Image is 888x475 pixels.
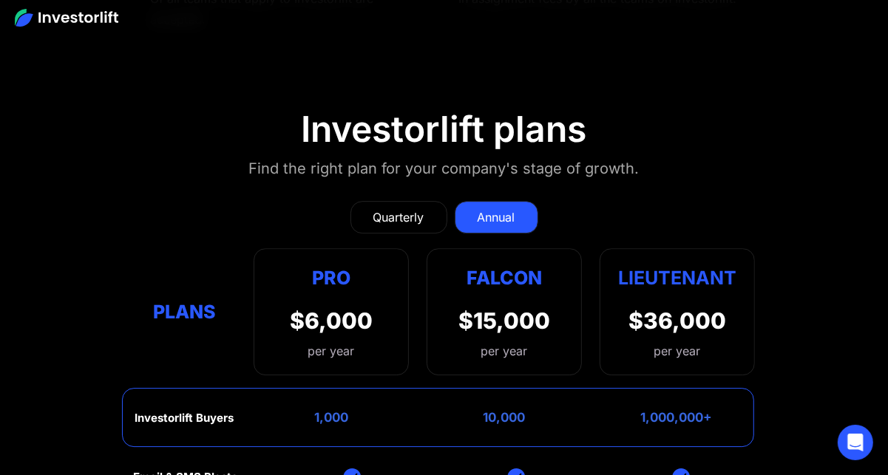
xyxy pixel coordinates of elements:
div: Investorlift plans [302,108,587,151]
div: Pro [290,264,373,293]
strong: Lieutenant [618,267,736,289]
div: Find the right plan for your company's stage of growth. [249,157,640,180]
div: per year [654,342,700,360]
div: Investorlift Buyers [135,411,234,425]
div: $6,000 [290,307,373,334]
div: Annual [478,208,515,226]
div: Quarterly [373,208,424,226]
div: 1,000,000+ [640,410,712,425]
div: 1,000 [314,410,348,425]
div: $15,000 [458,307,550,334]
div: Falcon [467,264,542,293]
div: per year [290,342,373,360]
div: 10,000 [483,410,525,425]
div: per year [481,342,527,360]
div: $36,000 [628,307,726,334]
div: Open Intercom Messenger [838,425,873,460]
div: Plans [133,297,236,326]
